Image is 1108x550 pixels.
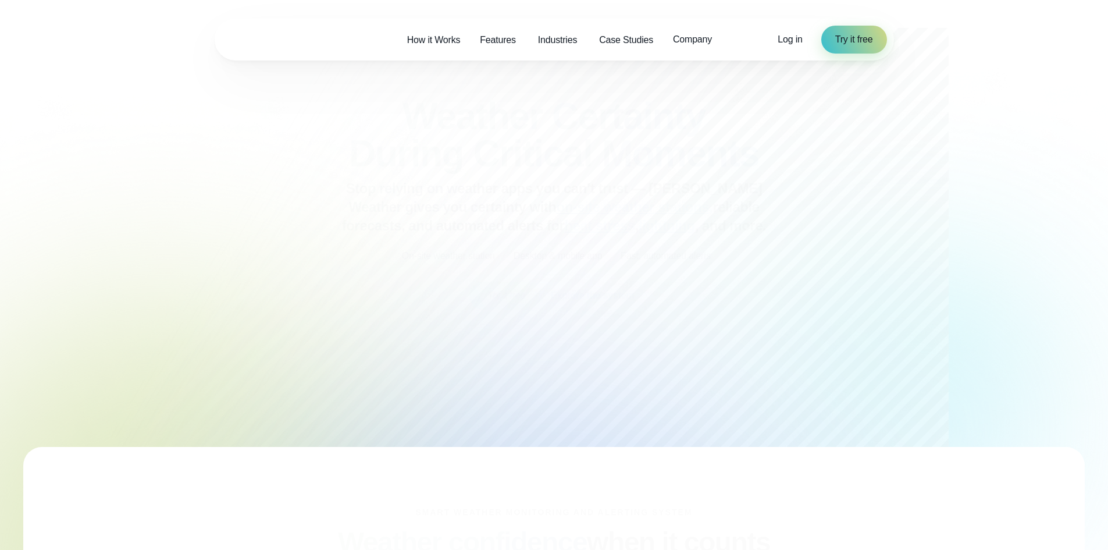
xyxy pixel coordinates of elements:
a: Log in [778,33,802,47]
span: Company [673,33,712,47]
span: Features [480,33,516,47]
a: Try it free [821,26,887,54]
span: Industries [538,33,577,47]
span: Case Studies [599,33,653,47]
a: Case Studies [589,28,663,52]
a: How it Works [397,28,471,52]
span: Log in [778,34,802,44]
span: How it Works [407,33,461,47]
span: Try it free [835,33,873,47]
